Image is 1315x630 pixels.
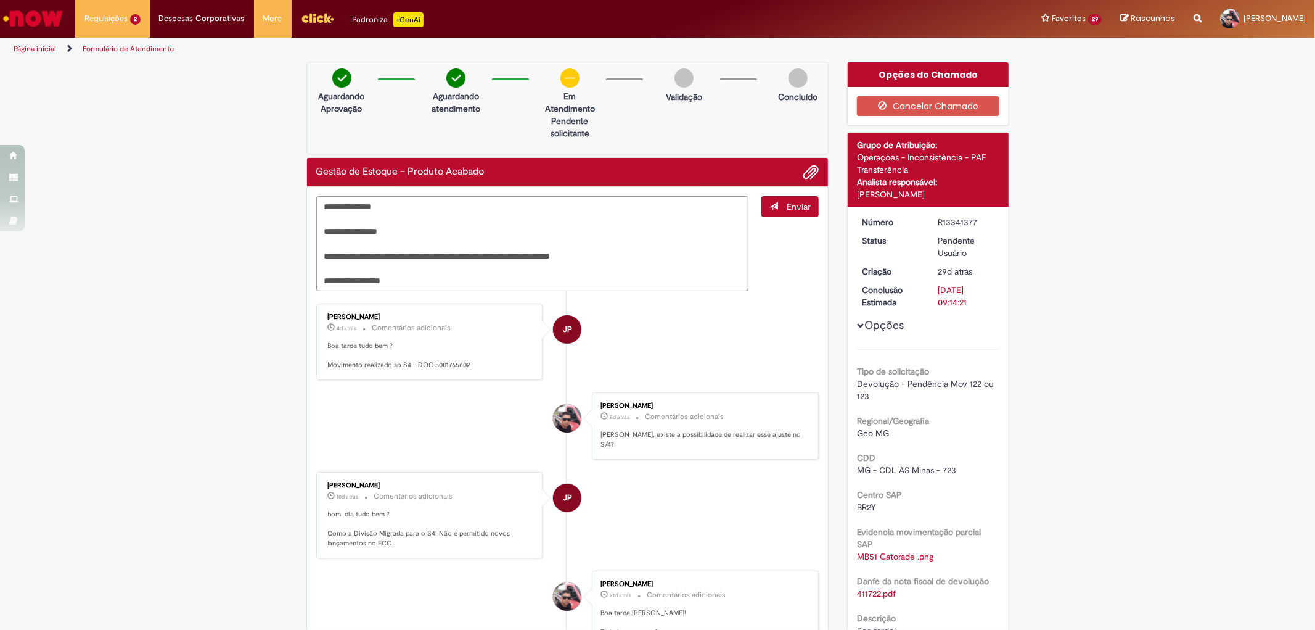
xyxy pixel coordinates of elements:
b: Danfe da nota fiscal de devolução [857,576,989,587]
span: Requisições [84,12,128,25]
span: Favoritos [1052,12,1086,25]
p: Pendente solicitante [540,115,600,139]
span: 29 [1088,14,1102,25]
span: Devolução - Pendência Mov 122 ou 123 [857,378,996,402]
b: CDD [857,452,875,463]
small: Comentários adicionais [372,323,451,333]
button: Enviar [761,196,819,217]
div: R13341377 [938,216,995,228]
p: bom dia tudo bem ? Como a Divisão Migrada para o S4! Não é permitido novos lançamentos no ECC [328,510,533,549]
span: Rascunhos [1131,12,1175,24]
time: 31/07/2025 12:58:53 [938,266,972,277]
div: [PERSON_NAME] [600,402,806,410]
span: JP [563,315,572,344]
div: Pendente Usuário [938,234,995,259]
div: [PERSON_NAME] [600,581,806,588]
div: [PERSON_NAME] [328,482,533,489]
button: Adicionar anexos [803,164,819,180]
b: Centro SAP [857,489,902,500]
div: [PERSON_NAME] [328,313,533,321]
small: Comentários adicionais [647,590,726,600]
b: Evidencia movimentação parcial SAP [857,526,981,550]
p: +GenAi [393,12,424,27]
a: Download de MB51 Gatorade .png [857,551,933,562]
span: Geo MG [857,428,889,439]
p: Em Atendimento [540,90,600,115]
span: Despesas Corporativas [159,12,245,25]
p: [PERSON_NAME], existe a possibilidade de realizar esse ajuste no S/4? [600,430,806,449]
div: Padroniza [353,12,424,27]
img: click_logo_yellow_360x200.png [301,9,334,27]
dt: Número [853,216,928,228]
span: [PERSON_NAME] [1243,13,1306,23]
dt: Status [853,234,928,247]
b: Descrição [857,613,896,624]
small: Comentários adicionais [645,412,724,422]
ul: Trilhas de página [9,38,867,60]
small: Comentários adicionais [374,491,453,502]
div: Raphael Rudman Dos Santos [553,404,581,433]
span: 29d atrás [938,266,972,277]
dt: Conclusão Estimada [853,284,928,309]
img: check-circle-green.png [446,68,465,88]
a: Formulário de Atendimento [83,44,174,54]
span: 8d atrás [610,413,629,421]
a: Download de 411722.pdf [857,588,896,599]
p: Aguardando Aprovação [312,90,372,115]
div: Operações - Inconsistência - PAF Transferência [857,151,999,176]
span: 21d atrás [610,592,631,599]
p: Validação [666,91,702,103]
div: Jose Pereira [553,484,581,512]
h2: Gestão de Estoque – Produto Acabado Histórico de tíquete [316,167,485,178]
span: 10d atrás [337,493,359,500]
div: Analista responsável: [857,176,999,188]
b: Regional/Geografia [857,415,929,426]
b: Tipo de solicitação [857,366,929,377]
a: Rascunhos [1120,13,1175,25]
a: Página inicial [14,44,56,54]
span: 4d atrás [337,325,357,332]
img: check-circle-green.png [332,68,351,88]
img: img-circle-grey.png [674,68,694,88]
img: ServiceNow [1,6,65,31]
span: More [263,12,282,25]
time: 21/08/2025 13:32:23 [610,413,629,421]
p: Aguardando atendimento [426,90,486,115]
span: 2 [130,14,141,25]
div: [DATE] 09:14:21 [938,284,995,309]
div: 31/07/2025 12:58:53 [938,265,995,278]
span: BR2Y [857,502,876,513]
span: JP [563,483,572,513]
div: [PERSON_NAME] [857,188,999,201]
div: Opções do Chamado [848,62,1009,87]
p: Concluído [778,91,817,103]
div: Jose Pereira [553,315,581,344]
div: Raphael Rudman Dos Santos [553,582,581,611]
dt: Criação [853,265,928,278]
img: img-circle-grey.png [789,68,808,88]
p: Boa tarde tudo bem ? Movimento realizado so S4 - DOC 5001765602 [328,341,533,370]
time: 08/08/2025 14:53:00 [610,592,631,599]
span: Enviar [787,201,811,212]
button: Cancelar Chamado [857,96,999,116]
time: 25/08/2025 17:37:41 [337,325,357,332]
textarea: Digite sua mensagem aqui... [316,196,749,291]
span: MG - CDL AS Minas - 723 [857,465,956,476]
img: circle-minus.png [560,68,580,88]
div: Grupo de Atribuição: [857,139,999,151]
